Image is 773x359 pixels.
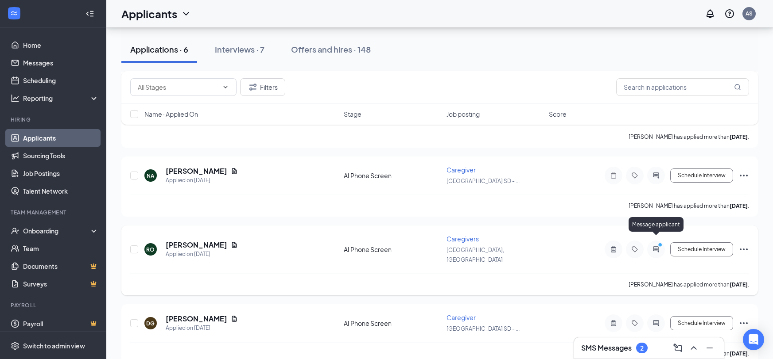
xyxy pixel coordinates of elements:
div: Open Intercom Messenger [743,329,764,350]
b: [DATE] [730,350,748,357]
div: Reporting [23,94,99,103]
div: Applied on [DATE] [166,250,238,259]
svg: UserCheck [11,226,19,235]
svg: Settings [11,341,19,350]
div: Switch to admin view [23,341,85,350]
a: PayrollCrown [23,315,99,332]
div: Applied on [DATE] [166,176,238,185]
button: Minimize [703,341,717,355]
svg: Collapse [85,9,94,18]
svg: Document [231,241,238,248]
svg: WorkstreamLogo [10,9,19,18]
a: DocumentsCrown [23,257,99,275]
a: Applicants [23,129,99,147]
svg: ChevronUp [688,343,699,353]
div: NA [147,172,155,179]
a: Messages [23,54,99,72]
svg: Note [608,172,619,179]
div: AS [746,10,753,17]
button: ChevronUp [687,341,701,355]
svg: Ellipses [738,318,749,328]
p: [PERSON_NAME] has applied more than . [629,281,749,288]
a: SurveysCrown [23,275,99,293]
svg: Document [231,168,238,175]
b: [DATE] [730,134,748,140]
div: Offers and hires · 148 [291,44,371,55]
svg: Ellipses [738,170,749,181]
a: Team [23,240,99,257]
svg: ActiveChat [651,172,661,179]
span: Job posting [447,110,480,118]
svg: Minimize [704,343,715,353]
h5: [PERSON_NAME] [166,240,227,250]
h1: Applicants [121,6,177,21]
span: Caregiver [447,166,476,174]
a: Sourcing Tools [23,147,99,164]
div: Payroll [11,302,97,309]
div: Message applicant [629,217,684,232]
b: [DATE] [730,281,748,288]
div: AI Phone Screen [344,171,441,180]
b: [DATE] [730,202,748,209]
svg: Tag [629,172,640,179]
div: AI Phone Screen [344,245,441,254]
button: Schedule Interview [670,242,733,256]
svg: ActiveChat [651,320,661,327]
a: Scheduling [23,72,99,89]
div: Team Management [11,209,97,216]
p: [PERSON_NAME] has applied more than . [629,133,749,141]
p: [PERSON_NAME] has applied more than . [629,202,749,210]
svg: PrimaryDot [656,242,667,249]
svg: ChevronDown [181,8,191,19]
span: [GEOGRAPHIC_DATA] SD - ... [447,178,520,184]
div: RO [147,246,155,253]
span: Name · Applied On [144,110,198,118]
svg: Analysis [11,94,19,103]
svg: ActiveChat [651,246,661,253]
input: Search in applications [616,78,749,96]
h5: [PERSON_NAME] [166,314,227,324]
svg: Ellipses [738,244,749,255]
div: Hiring [11,116,97,123]
a: Talent Network [23,182,99,200]
span: [GEOGRAPHIC_DATA] SD - ... [447,325,520,332]
div: Applied on [DATE] [166,324,238,332]
div: DG [147,320,155,327]
div: Interviews · 7 [215,44,264,55]
div: Onboarding [23,226,91,235]
div: Applications · 6 [130,44,188,55]
span: Caregiver [447,313,476,321]
svg: QuestionInfo [724,8,735,19]
svg: ChevronDown [222,84,229,91]
svg: ComposeMessage [672,343,683,353]
button: ComposeMessage [671,341,685,355]
button: Schedule Interview [670,168,733,183]
input: All Stages [138,82,218,92]
div: 2 [640,344,644,352]
svg: MagnifyingGlass [734,84,741,91]
h3: SMS Messages [581,343,632,353]
h5: [PERSON_NAME] [166,166,227,176]
span: Caregivers [447,235,479,243]
svg: ActiveNote [608,246,619,253]
svg: Notifications [705,8,715,19]
span: [GEOGRAPHIC_DATA], [GEOGRAPHIC_DATA] [447,247,504,263]
svg: Document [231,315,238,322]
button: Schedule Interview [670,316,733,330]
div: AI Phone Screen [344,319,441,328]
span: Stage [344,110,362,118]
svg: Tag [629,246,640,253]
button: Filter Filters [240,78,285,96]
svg: Tag [629,320,640,327]
svg: ActiveNote [608,320,619,327]
a: Job Postings [23,164,99,182]
svg: Filter [248,82,258,92]
a: Home [23,36,99,54]
span: Score [549,110,567,118]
